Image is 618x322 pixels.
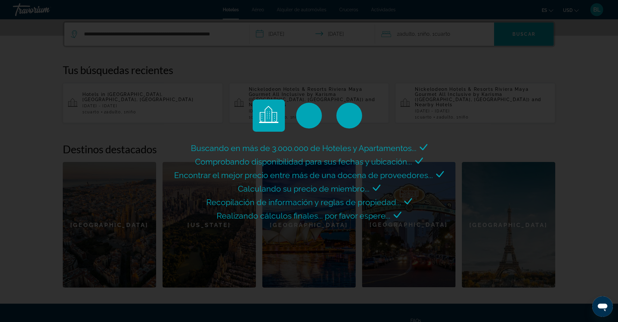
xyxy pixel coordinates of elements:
iframe: Botón para iniciar la ventana de mensajería [592,296,613,317]
span: Buscando en más de 3.000.000 de Hoteles y Apartamentos... [191,143,417,153]
span: Comprobando disponibilidad para sus fechas y ubicación... [195,157,412,166]
span: Recopilación de información y reglas de propiedad... [206,197,401,207]
span: Encontrar el mejor precio entre más de una docena de proveedores... [174,170,433,180]
span: Realizando cálculos finales... por favor espere... [217,211,390,221]
span: Calculando su precio de miembro... [238,184,370,194]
